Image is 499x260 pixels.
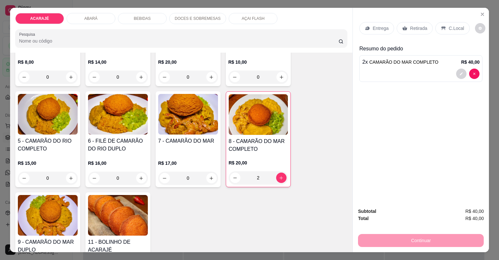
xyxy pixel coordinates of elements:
p: Resumo do pedido [359,45,482,53]
button: Close [477,9,488,19]
img: product-image [18,195,78,236]
h4: 5 - CAMARÃO DO RIO COMPLETO [18,137,78,153]
p: AÇAI FLASH [242,16,264,21]
p: R$ 20,00 [158,59,218,65]
button: increase-product-quantity [206,72,217,82]
p: ABARÁ [84,16,97,21]
span: CAMARÃO DO MAR COMPLETO [369,59,439,65]
span: R$ 40,00 [465,208,484,215]
p: R$ 20,00 [229,160,288,166]
button: decrease-product-quantity [475,23,485,33]
input: Pesquisa [19,38,339,44]
button: increase-product-quantity [136,173,147,183]
h4: 8 - CAMARÃO DO MAR COMPLETO [229,137,288,153]
p: DOCES E SOBREMESAS [175,16,221,21]
button: decrease-product-quantity [230,173,240,183]
p: BEBIDAS [134,16,151,21]
button: increase-product-quantity [206,173,217,183]
button: decrease-product-quantity [160,173,170,183]
p: R$ 15,00 [18,160,78,166]
p: R$ 8,00 [18,59,78,65]
h4: 11 - BOLINHO DE ACARAJÉ [88,238,148,254]
span: R$ 40,00 [465,215,484,222]
button: increase-product-quantity [66,173,76,183]
p: R$ 16,00 [88,160,148,166]
p: R$ 10,00 [228,59,288,65]
strong: Subtotal [358,209,376,214]
img: product-image [88,195,148,236]
button: increase-product-quantity [136,72,147,82]
strong: Total [358,216,368,221]
p: R$ 17,00 [158,160,218,166]
p: C.Local [449,25,464,32]
p: R$ 40,00 [461,59,480,65]
h4: 7 - CAMARÃO DO MAR [158,137,218,145]
button: decrease-product-quantity [469,69,480,79]
button: decrease-product-quantity [160,72,170,82]
img: product-image [158,94,218,135]
button: decrease-product-quantity [456,69,467,79]
button: decrease-product-quantity [19,173,30,183]
button: decrease-product-quantity [19,72,30,82]
button: decrease-product-quantity [230,72,240,82]
button: decrease-product-quantity [89,173,100,183]
img: product-image [88,94,148,135]
p: R$ 14,00 [88,59,148,65]
img: product-image [18,94,78,135]
button: increase-product-quantity [66,72,76,82]
h4: 9 - CAMARÃO DO MAR DUPLO [18,238,78,254]
p: ACARAJÉ [30,16,49,21]
p: 2 x [362,58,438,66]
button: increase-product-quantity [276,173,287,183]
button: increase-product-quantity [276,72,287,82]
button: decrease-product-quantity [89,72,100,82]
p: Retirada [410,25,427,32]
p: Entrega [373,25,389,32]
img: product-image [229,94,288,135]
label: Pesquisa [19,32,37,37]
h4: 6 - FILÉ DE CAMARÃO DO RIO DUPLO [88,137,148,153]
